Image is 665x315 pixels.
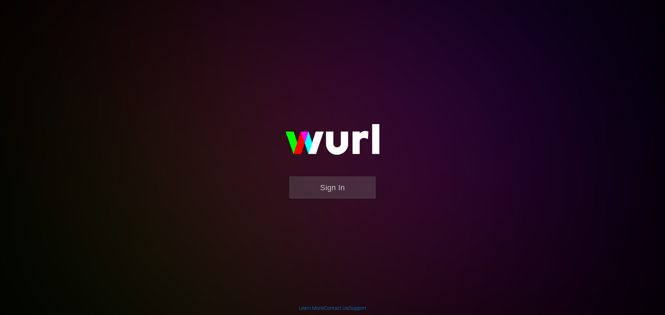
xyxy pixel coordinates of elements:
img: wurl-logo-on-black-223613ac3d8ba8fe6dc639794a292ebdb59501304c7dfd60c99c58986ef67473.svg [263,109,402,176]
a: Learn More [299,305,323,311]
a: Contact Us [324,305,348,311]
button: Sign In [289,176,376,199]
a: Support [349,305,366,311]
div: | | [299,305,366,312]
